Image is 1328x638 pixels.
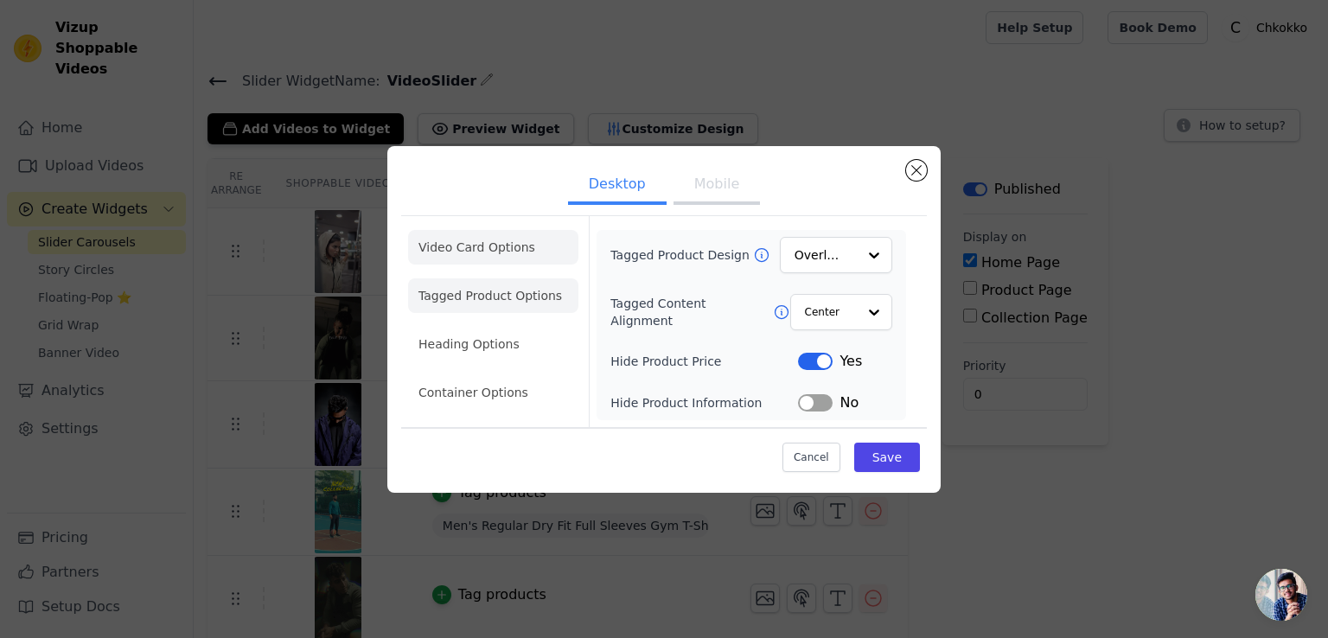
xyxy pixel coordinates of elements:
[906,160,927,181] button: Close modal
[674,167,760,205] button: Mobile
[854,443,920,472] button: Save
[610,295,772,329] label: Tagged Content Alignment
[408,375,578,410] li: Container Options
[408,230,578,265] li: Video Card Options
[568,167,667,205] button: Desktop
[610,394,798,412] label: Hide Product Information
[610,353,798,370] label: Hide Product Price
[408,327,578,361] li: Heading Options
[840,392,859,413] span: No
[1255,569,1307,621] div: Open chat
[408,278,578,313] li: Tagged Product Options
[782,443,840,472] button: Cancel
[610,246,752,264] label: Tagged Product Design
[840,351,862,372] span: Yes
